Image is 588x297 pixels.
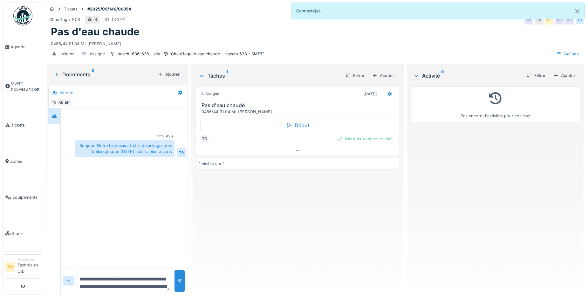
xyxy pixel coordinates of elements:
[199,161,224,167] div: 1 visible sur 1
[415,89,576,119] div: Pas encore d'activités pour ce ticket
[13,6,32,25] img: Badge_color-CXgf-gQk.svg
[51,38,580,47] div: 0486/44.91.04 Mr [PERSON_NAME]
[3,65,43,107] a: Ouvrir nouveau ticket
[575,16,584,24] div: TO
[3,29,43,65] a: Agenda
[92,71,94,78] sup: 0
[413,72,522,79] div: Activité
[10,44,40,50] span: Agenda
[64,6,78,12] div: Tickets
[5,262,15,272] li: TO
[157,134,164,139] div: 10:19
[551,71,578,80] div: Ajouter
[56,98,65,107] div: AB
[177,148,186,157] div: TO
[570,3,585,20] button: Close
[199,72,340,79] div: Tâches
[85,6,134,12] strong: #2025/09/146/06854
[112,17,126,23] div: [DATE]
[524,71,548,80] div: Filtrer
[95,17,97,23] div: 4
[10,158,40,164] span: Zones
[17,257,40,262] div: Technicien
[202,109,396,115] div: 0486/44.91.04 Mr [PERSON_NAME]
[60,90,73,96] div: Interne
[118,51,160,57] div: haecht 636-638 - site
[200,135,209,143] div: TO
[59,51,75,57] div: Incident
[3,216,43,252] a: Stock
[155,70,182,79] div: Ajouter
[53,71,155,78] div: Documents
[524,16,533,24] div: AB
[335,135,395,143] div: Marquer comme terminé
[441,72,444,79] sup: 0
[11,80,40,92] span: Ouvrir nouveau ticket
[51,26,140,38] h1: Pas d'eau chaude
[75,140,174,157] div: Bonjour, Notre technicien fait le détartrages des boilers jusque [DATE] inculs. bien à vous
[50,98,59,107] div: TO
[565,16,574,24] div: AB
[49,17,80,23] div: Chauffage, ECS
[12,231,40,237] span: Stock
[11,122,40,128] span: Tickets
[166,134,173,139] div: Vous
[171,51,264,57] div: Chauffage et eau chaude - Haecht 638 - SMET1
[363,91,377,97] div: [DATE]
[226,72,228,79] sup: 1
[370,71,397,80] div: Ajouter
[555,16,564,24] div: AB
[3,179,43,215] a: Équipements
[5,257,40,279] a: TO TechnicienTechnicien Otb
[535,16,544,24] div: SA
[63,98,72,107] div: EF
[3,107,43,143] a: Tickets
[291,3,585,19] div: Connecté(e).
[202,102,396,108] h3: Pas d'eau chaude
[17,257,40,277] li: Technicien Otb
[343,71,367,80] div: Filtrer
[200,119,395,132] div: Début
[554,49,582,59] div: Actions
[3,143,43,179] a: Zones
[89,51,105,57] div: Assigné
[200,91,219,97] div: Assigné
[545,16,554,24] div: EF
[12,194,40,200] span: Équipements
